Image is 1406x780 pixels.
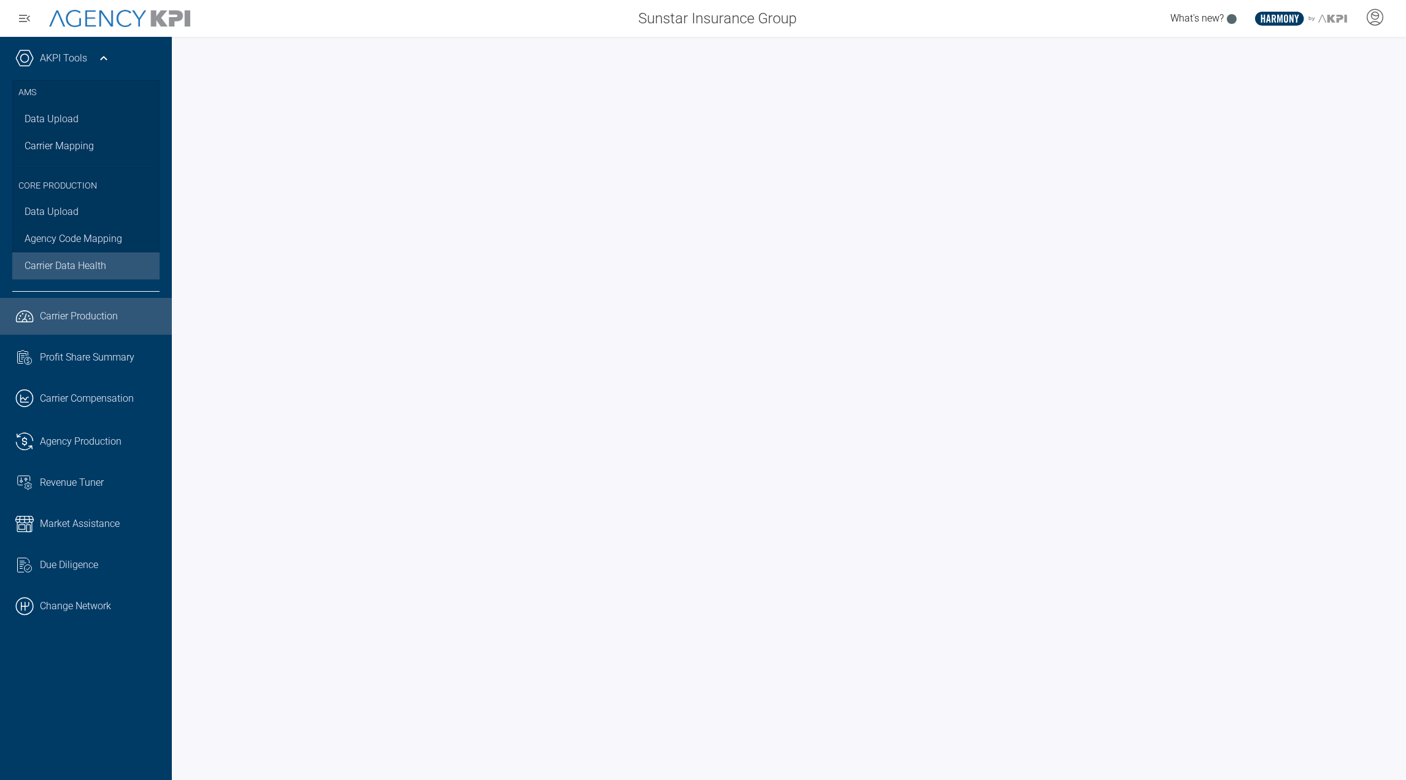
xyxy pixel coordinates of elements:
span: Due Diligence [40,558,98,572]
a: Carrier Mapping [12,133,160,160]
h3: AMS [18,80,153,106]
span: Carrier Compensation [40,391,134,406]
img: AgencyKPI [49,10,190,28]
a: Carrier Data Health [12,252,160,279]
span: Profit Share Summary [40,350,134,365]
h3: Core Production [18,166,153,199]
a: Agency Code Mapping [12,225,160,252]
span: What's new? [1170,12,1224,24]
span: Revenue Tuner [40,475,104,490]
span: Market Assistance [40,517,120,531]
a: Data Upload [12,198,160,225]
a: AKPI Tools [40,51,87,66]
span: Agency Production [40,434,122,449]
span: Carrier Data Health [25,259,106,273]
a: Data Upload [12,106,160,133]
span: Carrier Production [40,309,118,324]
span: Sunstar Insurance Group [638,7,797,29]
